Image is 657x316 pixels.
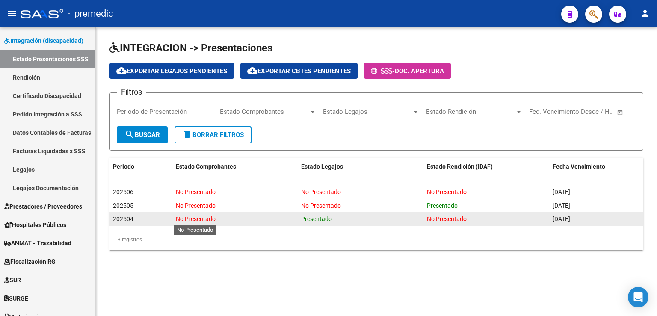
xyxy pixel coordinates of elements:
input: Fecha fin [571,108,613,116]
datatable-header-cell: Estado Legajos [298,158,423,176]
button: Exportar Legajos Pendientes [109,63,234,79]
button: -Doc. Apertura [364,63,451,79]
span: No Presentado [427,188,467,195]
span: Fiscalización RG [4,257,56,266]
span: - premedic [68,4,113,23]
span: Integración (discapacidad) [4,36,83,45]
span: 202505 [113,202,133,209]
button: Exportar Cbtes Pendientes [240,63,358,79]
span: Exportar Cbtes Pendientes [247,67,351,75]
mat-icon: search [124,129,135,140]
button: Borrar Filtros [175,126,252,143]
span: Fecha Vencimiento [553,163,605,170]
span: ANMAT - Trazabilidad [4,238,71,248]
span: No Presentado [301,202,341,209]
span: Estado Comprobantes [176,163,236,170]
span: No Presentado [176,202,216,209]
span: INTEGRACION -> Presentaciones [109,42,272,54]
span: Presentado [301,215,332,222]
span: SURGE [4,294,28,303]
span: [DATE] [553,215,570,222]
span: Periodo [113,163,134,170]
span: 202506 [113,188,133,195]
span: No Presentado [301,188,341,195]
div: Open Intercom Messenger [628,287,648,307]
mat-icon: cloud_download [247,66,257,76]
datatable-header-cell: Estado Comprobantes [172,158,298,176]
span: Borrar Filtros [182,131,244,139]
span: No Presentado [176,215,216,222]
mat-icon: menu [7,8,17,18]
mat-icon: delete [182,129,192,140]
span: SUR [4,275,21,285]
div: 3 registros [109,229,643,250]
input: Fecha inicio [529,108,564,116]
h3: Filtros [117,86,146,98]
span: [DATE] [553,188,570,195]
button: Open calendar [616,107,625,117]
span: Buscar [124,131,160,139]
span: Estado Legajos [301,163,343,170]
span: Estado Rendición (IDAF) [427,163,493,170]
mat-icon: person [640,8,650,18]
span: Estado Rendición [426,108,515,116]
span: 202504 [113,215,133,222]
span: Presentado [427,202,458,209]
span: Doc. Apertura [395,67,444,75]
span: Hospitales Públicos [4,220,66,230]
span: [DATE] [553,202,570,209]
datatable-header-cell: Estado Rendición (IDAF) [423,158,549,176]
datatable-header-cell: Fecha Vencimiento [549,158,643,176]
mat-icon: cloud_download [116,66,127,76]
span: Exportar Legajos Pendientes [116,67,227,75]
span: No Presentado [176,188,216,195]
span: Prestadores / Proveedores [4,202,82,211]
span: Estado Comprobantes [220,108,309,116]
datatable-header-cell: Periodo [109,158,172,176]
button: Buscar [117,126,168,143]
span: - [371,67,395,75]
span: Estado Legajos [323,108,412,116]
span: No Presentado [427,215,467,222]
